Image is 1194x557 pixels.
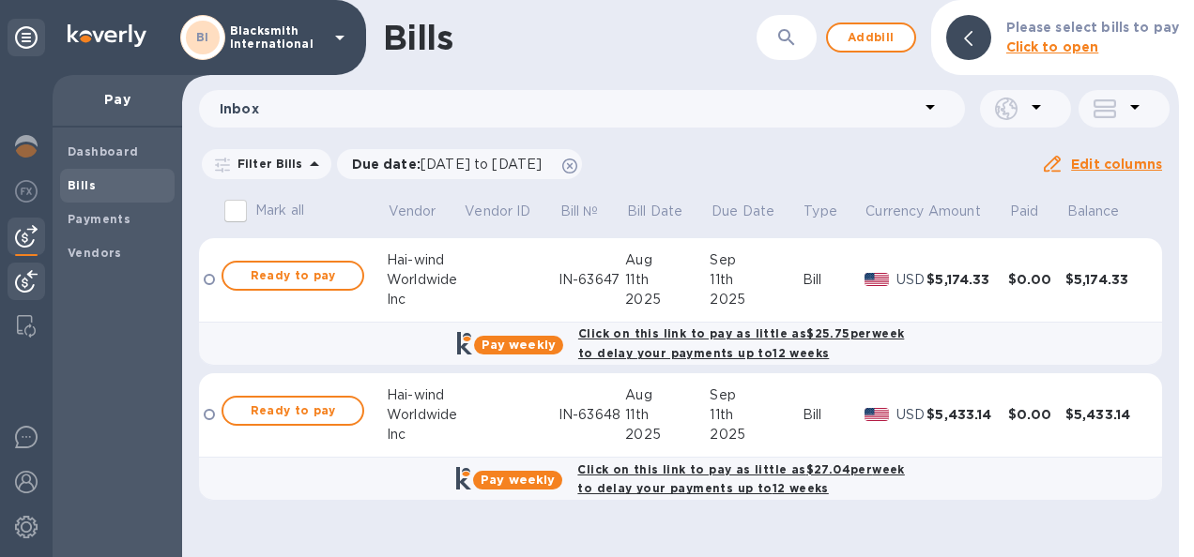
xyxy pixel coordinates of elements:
p: Due Date [712,202,774,221]
img: Logo [68,24,146,47]
p: Currency [865,202,924,221]
span: Due Date [712,202,799,221]
div: Bill [803,405,865,425]
b: Vendors [68,246,122,260]
p: Filter Bills [230,156,303,172]
span: Bill Date [627,202,707,221]
b: Click on this link to pay as little as $25.75 per week to delay your payments up to 12 weeks [578,326,904,360]
p: Bill № [560,202,599,221]
p: USD [896,405,926,425]
div: 2025 [710,425,802,444]
p: Due date : [352,155,552,173]
b: Bills [68,178,96,192]
div: 11th [625,405,710,425]
span: Bill № [560,202,623,221]
p: Bill Date [627,202,682,221]
b: Payments [68,212,130,226]
img: USD [865,273,890,286]
div: Inc [387,425,464,444]
div: 11th [710,405,802,425]
p: Vendor ID [465,202,530,221]
span: Vendor [389,202,461,221]
div: Inc [387,290,464,309]
u: Edit columns [1071,157,1162,172]
div: $5,174.33 [926,270,1008,289]
p: Balance [1067,202,1120,221]
b: Dashboard [68,144,139,158]
div: Hai-wind [387,385,464,405]
div: Aug [625,385,710,405]
div: 2025 [710,290,802,309]
div: $5,433.14 [926,405,1008,424]
span: [DATE] to [DATE] [421,157,542,172]
span: Ready to pay [238,399,347,422]
b: Click to open [1006,39,1099,54]
span: Amount [928,202,1005,221]
span: Balance [1067,202,1144,221]
div: 2025 [625,290,710,309]
div: Hai-wind [387,250,464,270]
div: Sep [710,250,802,270]
div: 11th [710,270,802,290]
p: Amount [928,202,981,221]
h1: Bills [383,18,452,57]
b: Pay weekly [482,338,556,352]
div: $0.00 [1008,270,1065,289]
b: Click on this link to pay as little as $27.04 per week to delay your payments up to 12 weeks [577,462,904,496]
b: BI [196,30,209,44]
div: Due date:[DATE] to [DATE] [337,149,583,179]
p: Blacksmith International [230,24,324,51]
div: Worldwide [387,270,464,290]
p: Vendor [389,202,436,221]
p: USD [896,270,926,290]
div: Sep [710,385,802,405]
div: Aug [625,250,710,270]
img: USD [865,408,890,421]
div: IN-63648 [559,405,625,425]
div: 2025 [625,425,710,444]
b: Please select bills to pay [1006,20,1179,35]
div: Worldwide [387,405,464,425]
button: Ready to pay [222,261,364,291]
div: 11th [625,270,710,290]
div: $5,433.14 [1065,405,1147,424]
span: Add bill [843,26,899,49]
div: Bill [803,270,865,290]
button: Addbill [826,23,916,53]
div: Unpin categories [8,19,45,56]
button: Ready to pay [222,396,364,426]
span: Paid [1010,202,1064,221]
p: Type [804,202,837,221]
b: Pay weekly [481,473,555,487]
div: $5,174.33 [1065,270,1147,289]
p: Paid [1010,202,1039,221]
p: Inbox [220,99,919,118]
div: $0.00 [1008,405,1065,424]
p: Mark all [255,201,304,220]
span: Vendor ID [465,202,555,221]
span: Ready to pay [238,264,347,287]
img: Foreign exchange [15,180,38,203]
div: IN-63647 [559,270,625,290]
p: Pay [68,90,167,109]
span: Type [804,202,862,221]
